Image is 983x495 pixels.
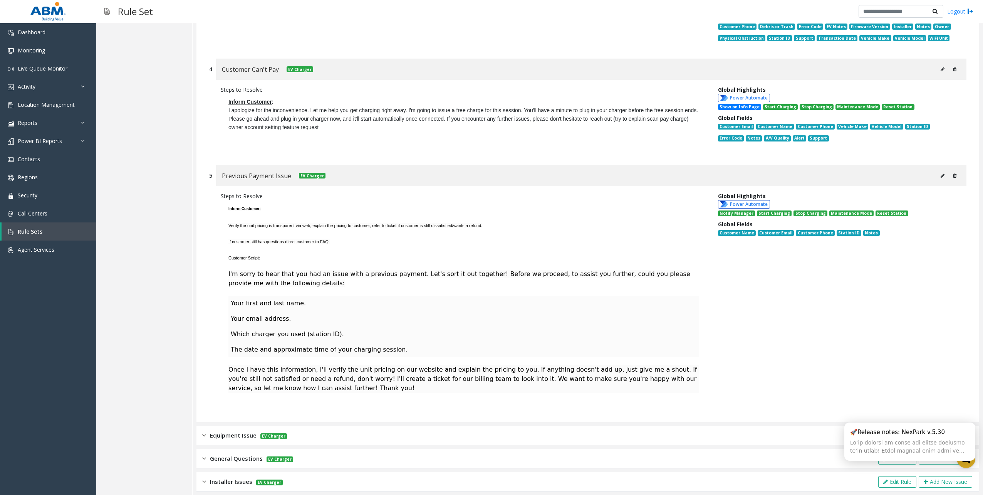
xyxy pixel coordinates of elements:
[718,200,770,209] span: Power Automate
[718,35,765,41] span: Physical Obstruction
[817,35,857,41] span: Transaction Date
[767,35,792,41] span: Station ID
[876,210,908,217] span: Reset Station
[228,99,272,105] span: Inform Customer
[718,104,761,110] span: Show on Info Page
[210,454,263,463] span: General Questions
[228,223,482,228] span: Verify the unit pricing is transparent via web, explain the pricing to customer, refer to ticket ...
[202,477,206,486] img: closed
[796,124,834,130] span: Customer Phone
[892,24,913,30] span: Installer
[8,247,14,253] img: 'icon'
[18,173,38,181] span: Regions
[967,7,973,15] img: logout
[18,155,40,163] span: Contacts
[764,135,790,141] span: A/V Quality
[718,124,754,130] span: Customer Email
[933,24,951,30] span: Owner
[18,246,54,253] span: Agent Services
[794,35,814,41] span: Support
[287,66,313,72] span: EV Charger
[893,35,926,41] span: Vehicle Model
[18,210,47,217] span: Call Centers
[947,7,973,15] a: Logout
[905,124,930,130] span: Station ID
[202,431,206,440] img: closed
[718,114,753,121] span: Global Fields
[221,86,706,94] div: Steps to Resolve
[796,230,834,236] span: Customer Phone
[850,439,970,455] div: Lo’ip dolorsi am conse adi elitse doeiusmo te’in utlab! Etdol magnaal enim admi ve Quisnos 09. Ex...
[915,24,931,30] span: Notes
[718,135,744,141] span: Error Code
[878,476,916,488] button: Edit Rule
[222,171,291,181] span: Previous Payment Issue
[718,230,756,236] span: Customer Name
[228,256,260,260] span: Customer Script:
[18,228,42,235] span: Rule Sets
[8,229,14,235] img: 'icon'
[228,239,330,244] span: If customer still has questions direct customer to FAQ.
[825,24,847,30] span: EV Notes
[8,211,14,217] img: 'icon'
[863,230,879,236] span: Notes
[256,480,283,485] span: EV Charger
[228,342,699,357] li: The date and approximate time of your charging session.
[8,102,14,108] img: 'icon'
[829,210,874,217] span: Maintenance Mode
[18,29,45,36] span: Dashboard
[228,327,699,342] li: Which charger you used (station ID).
[793,135,806,141] span: Alert
[850,428,945,436] div: 🚀Release notes: NexPark v.5.30
[8,30,14,36] img: 'icon'
[228,365,699,393] p: Once I have this information, I'll verify the unit pricing on our website and explain the pricing...
[209,172,212,180] div: 5
[718,86,766,93] span: Global Highlights
[221,192,706,200] div: Steps to Resolve
[797,24,823,30] span: Error Code
[18,65,67,72] span: Live Queue Monitor
[18,47,45,54] span: Monitoring
[837,124,868,130] span: Vehicle Make
[718,24,757,30] span: Customer Phone
[928,35,949,41] span: WiFi Unit
[114,2,157,21] h3: Rule Set
[210,431,257,440] span: Equipment Issue
[222,64,279,74] span: Customer Can't Pay
[8,193,14,199] img: 'icon'
[837,230,861,236] span: Station ID
[18,137,62,145] span: Power BI Reports
[8,120,14,126] img: 'icon'
[919,476,972,488] button: Add New Issue
[882,104,914,110] span: Reset Station
[18,101,75,108] span: Location Management
[228,296,699,311] li: Your first and last name.
[835,104,880,110] span: Maintenance Mode
[757,210,792,217] span: Start Charging
[758,230,794,236] span: Customer Email
[299,173,325,178] span: EV Charger
[8,66,14,72] img: 'icon'
[272,99,274,105] span: :
[758,24,795,30] span: Debris or Trash
[260,433,287,439] span: EV Charger
[209,65,212,73] div: 4
[18,83,35,90] span: Activity
[210,477,252,486] span: Installer Issues
[800,104,833,110] span: Stop Charging
[8,138,14,145] img: 'icon'
[870,124,903,130] span: Vehicle Model
[808,135,829,141] span: Support
[18,119,37,126] span: Reports
[228,311,699,327] li: Your email address.
[859,35,891,41] span: Vehicle Make
[756,124,794,130] span: Customer Name
[202,454,206,463] img: closed
[267,456,293,462] span: EV Charger
[228,270,690,287] span: I'm sorry to hear that you had an issue with a previous payment. Let's sort it out together! Befo...
[718,221,753,228] span: Global Fields
[8,157,14,163] img: 'icon'
[763,104,798,110] span: Start Charging
[2,222,96,241] a: Rule Sets
[718,94,770,102] span: Power Automate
